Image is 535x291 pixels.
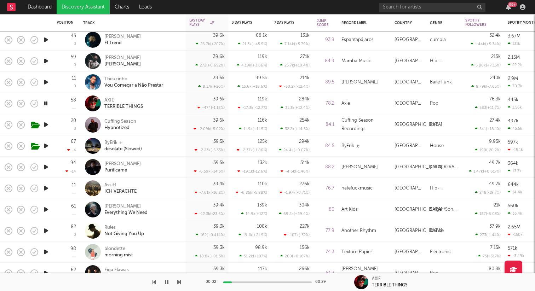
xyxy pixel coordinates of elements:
[281,169,310,174] div: -4.6k ( -1.46 % )
[332,19,339,27] button: Filter by Jump Score
[237,169,267,174] div: -19.1k ( -12.6 % )
[317,78,334,87] div: 89.5
[395,57,423,65] div: [GEOGRAPHIC_DATA]
[280,42,310,46] div: 7.14k ( +5.79 % )
[430,21,455,25] div: Genre
[239,254,267,258] div: 51.2k ( +107 % )
[465,18,490,27] div: Spotify Followers
[430,227,444,235] div: Dance
[395,163,442,171] div: [GEOGRAPHIC_DATA]
[430,248,451,256] div: Electronic
[317,227,334,235] div: 77.9
[299,139,310,144] div: 294k
[508,119,518,123] div: 497k
[104,76,163,89] a: TheuzinhoVou Começar a Não Prestar
[104,97,143,110] a: AXIETERRIBLE THINGS
[489,182,501,186] div: 49.7k
[475,211,501,216] div: 187 ( -6.03 % )
[317,205,334,214] div: 80
[198,84,225,89] div: 8.17k ( +26 % )
[372,276,381,282] div: AXIE
[257,203,267,208] div: 139k
[67,148,76,152] div: -4
[104,225,144,237] a: RulesNot Giving You Up
[508,225,520,229] div: 2.65M
[508,204,518,208] div: 560k
[341,99,350,108] div: Axie
[258,97,267,101] div: 119k
[77,19,84,26] button: Filter by Position
[341,248,372,256] div: Texture Papier
[430,99,438,108] div: Pop
[256,33,267,38] div: 68.1k
[70,246,76,251] div: 98
[508,147,523,152] div: -15.1k
[317,163,334,171] div: 88.2
[213,54,225,59] div: 39.6k
[489,161,501,165] div: 49.7k
[430,205,458,214] div: Singer/Songwriter
[508,182,519,187] div: 644k
[489,97,501,101] div: 76.3k
[508,98,518,102] div: 445k
[213,118,225,123] div: 39.6k
[284,233,310,237] div: -107k ( -32 % )
[213,267,225,271] div: 39.3k
[104,203,148,210] div: [PERSON_NAME]
[104,188,137,195] div: ICH VERACHTE
[280,63,310,68] div: 25.7k ( +10.4 % )
[104,161,141,167] div: [PERSON_NAME]
[104,55,141,61] div: [PERSON_NAME]
[104,267,158,273] div: Figa Flawas
[300,54,310,59] div: 271k
[195,148,225,152] div: -2.23k ( -5.33 % )
[218,19,225,26] button: Filter by Last Day Plays
[71,139,76,144] div: 67
[341,21,384,25] div: Record Label
[341,163,378,171] div: [PERSON_NAME]
[104,267,158,280] a: Figa FlawasLA MARINA STA MORENA
[281,105,310,110] div: 31.3k ( +12.4 % )
[317,99,334,108] div: 78.2
[469,169,501,174] div: 1.47k ( +0.617 % )
[213,161,225,165] div: 39.5k
[317,19,329,27] div: Jump Score
[104,140,142,152] a: ByErik ヵdesolate (Slowed)
[238,233,267,237] div: 19.1k ( +21.5 % )
[395,142,423,150] div: [GEOGRAPHIC_DATA]
[255,76,267,80] div: 99.5k
[341,78,378,87] div: [PERSON_NAME]
[508,211,522,216] div: 33.4k
[300,245,310,250] div: 156k
[196,233,225,237] div: 162 ( +0.414 % )
[508,161,518,166] div: 364k
[71,55,76,59] div: 59
[430,163,458,171] div: [DEMOGRAPHIC_DATA]
[508,169,522,173] div: 13.7k
[317,121,334,129] div: 84.1
[206,278,220,286] div: 00:02
[475,127,501,131] div: 541 ( +18.1 % )
[196,42,225,46] div: 26.7k ( +207 % )
[74,233,76,237] div: 0
[430,78,452,87] div: Baile Funk
[317,36,334,44] div: 93.9
[213,76,225,80] div: 39.6k
[104,34,141,46] a: [PERSON_NAME]El Trend
[299,203,310,208] div: 304k
[195,211,225,216] div: -12.3k ( -23.8 % )
[71,204,76,209] div: 61
[104,203,148,216] a: [PERSON_NAME]Everything We Need
[317,57,334,65] div: 84.9
[104,246,133,252] div: blondette
[395,248,423,256] div: [GEOGRAPHIC_DATA]
[489,118,501,123] div: 27.4k
[508,126,522,131] div: 45.5k
[299,182,310,186] div: 276k
[490,76,501,80] div: 240k
[508,105,522,110] div: 1.56k
[430,142,444,150] div: House
[508,254,524,258] div: -3.49k
[508,55,520,60] div: 2.15M
[395,36,423,44] div: [GEOGRAPHIC_DATA]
